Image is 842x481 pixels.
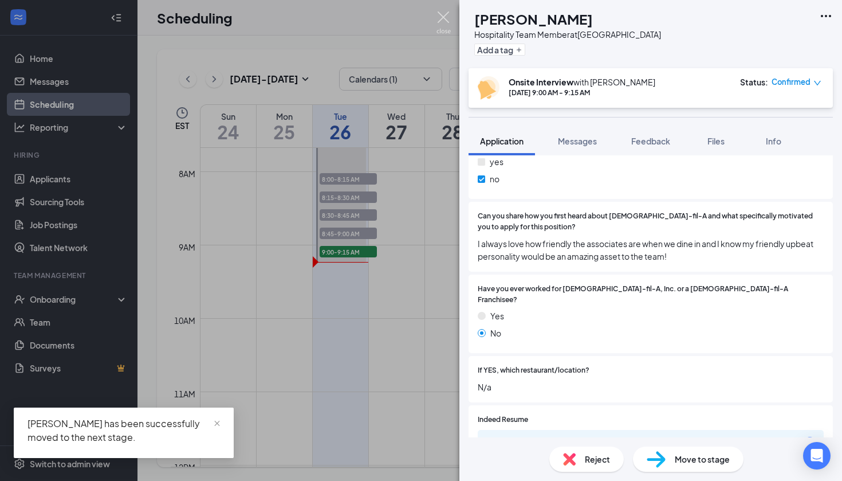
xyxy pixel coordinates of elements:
[213,420,221,428] span: close
[509,88,655,97] div: [DATE] 9:00 AM - 9:15 AM
[490,155,503,168] span: yes
[707,136,725,146] span: Files
[819,9,833,23] svg: Ellipses
[485,437,494,446] svg: Paperclip
[490,173,499,185] span: no
[478,237,824,263] span: I always love how friendly the associates are when we dine in and I know my friendly upbeat perso...
[803,435,817,449] svg: Download
[772,76,810,88] span: Confirmed
[558,136,597,146] span: Messages
[478,211,824,233] span: Can you share how you first heard about [DEMOGRAPHIC_DATA]-fil-A and what specifically motivated ...
[585,453,610,466] span: Reject
[478,284,824,306] span: Have you ever worked for [DEMOGRAPHIC_DATA]-fil-A, Inc. or a [DEMOGRAPHIC_DATA]-fil-A Franchisee?
[740,76,768,88] div: Status :
[766,136,781,146] span: Info
[498,437,659,446] div: 18366769db62de43136357a55e14edc6.pdf
[631,136,670,146] span: Feedback
[478,414,528,425] span: Indeed Resume
[509,77,573,87] b: Onsite Interview
[478,365,589,376] span: If YES, which restaurant/location?
[474,29,661,40] div: Hospitality Team Member at [GEOGRAPHIC_DATA]
[813,79,821,87] span: down
[675,453,730,466] span: Move to stage
[516,46,522,53] svg: Plus
[478,381,824,393] span: N/a
[474,44,525,56] button: PlusAdd a tag
[480,136,524,146] span: Application
[509,76,655,88] div: with [PERSON_NAME]
[490,310,504,322] span: Yes
[474,9,593,29] h1: [PERSON_NAME]
[485,437,670,448] a: Paperclip18366769db62de43136357a55e14edc6.pdf
[490,327,501,339] span: No
[27,417,220,444] div: [PERSON_NAME] has been successfully moved to the next stage.
[803,442,831,470] div: Open Intercom Messenger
